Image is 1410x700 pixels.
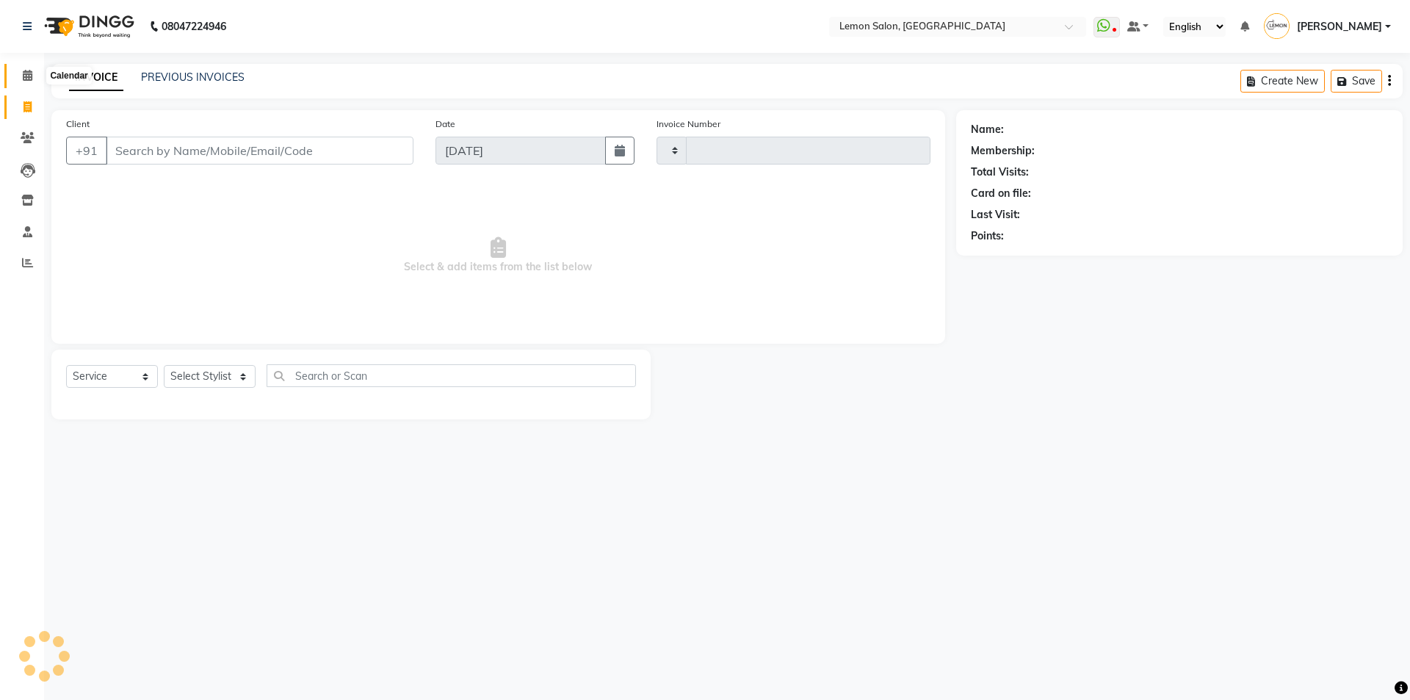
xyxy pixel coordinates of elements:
[66,118,90,131] label: Client
[971,143,1035,159] div: Membership:
[1331,70,1382,93] button: Save
[46,67,91,84] div: Calendar
[267,364,636,387] input: Search or Scan
[971,122,1004,137] div: Name:
[66,137,107,165] button: +91
[971,165,1029,180] div: Total Visits:
[162,6,226,47] b: 08047224946
[971,186,1031,201] div: Card on file:
[1264,13,1290,39] img: Viraj Gamre
[66,182,930,329] span: Select & add items from the list below
[106,137,413,165] input: Search by Name/Mobile/Email/Code
[141,71,245,84] a: PREVIOUS INVOICES
[1297,19,1382,35] span: [PERSON_NAME]
[1240,70,1325,93] button: Create New
[657,118,720,131] label: Invoice Number
[971,207,1020,223] div: Last Visit:
[37,6,138,47] img: logo
[435,118,455,131] label: Date
[971,228,1004,244] div: Points:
